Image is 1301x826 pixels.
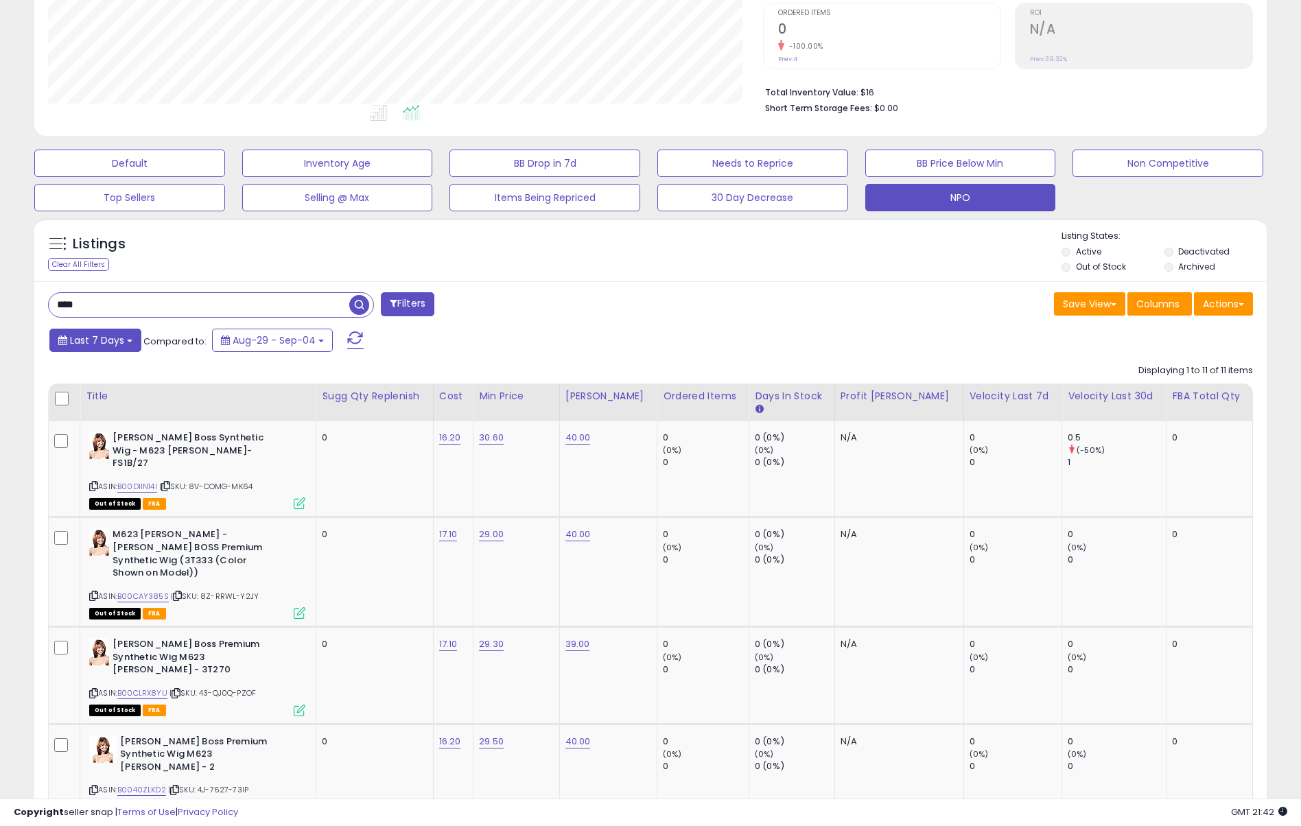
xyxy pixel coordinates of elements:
img: 41Z-zXJymNL._SL40_.jpg [89,432,109,459]
span: All listings that are currently out of stock and unavailable for purchase on Amazon [89,608,141,619]
a: 16.20 [439,431,461,445]
button: Save View [1054,292,1125,316]
span: $0.00 [874,102,898,115]
small: (0%) [1068,542,1087,553]
div: Days In Stock [755,389,829,403]
a: 40.00 [565,431,591,445]
button: Filters [381,292,434,316]
a: B00DIIN14I [117,481,157,493]
th: Please note that this number is a calculation based on your required days of coverage and your ve... [316,383,433,421]
button: Inventory Age [242,150,433,177]
div: 0 [1068,638,1166,650]
div: 0 (0%) [755,735,834,748]
button: BB Drop in 7d [449,150,640,177]
span: All listings that are currently out of stock and unavailable for purchase on Amazon [89,705,141,716]
b: [PERSON_NAME] Boss Premium Synthetic Wig M623 [PERSON_NAME] - 2 [120,735,287,777]
span: Last 7 Days [70,333,124,347]
div: 0 [970,735,1062,748]
div: 0 [663,432,749,444]
div: 0 [970,456,1062,469]
small: (0%) [663,542,682,553]
a: B0040ZLKD2 [117,784,166,796]
div: 0 [663,760,749,772]
small: Days In Stock. [755,403,763,416]
div: ASIN: [89,638,305,714]
div: seller snap | | [14,806,238,819]
span: All listings that are currently out of stock and unavailable for purchase on Amazon [89,498,141,510]
label: Out of Stock [1076,261,1126,272]
div: 0 [1172,432,1242,444]
button: Non Competitive [1073,150,1263,177]
a: 30.60 [479,431,504,445]
a: 40.00 [565,528,591,541]
div: N/A [841,638,953,650]
div: 0 (0%) [755,456,834,469]
div: 0 (0%) [755,663,834,676]
small: (0%) [755,652,774,663]
b: Total Inventory Value: [765,86,858,98]
button: Selling @ Max [242,184,433,211]
div: Ordered Items [663,389,743,403]
li: $16 [765,83,1243,99]
a: B00CLRX8YU [117,687,167,699]
small: (0%) [1068,652,1087,663]
button: Top Sellers [34,184,225,211]
span: Compared to: [143,335,207,348]
div: [PERSON_NAME] [565,389,651,403]
div: N/A [841,528,953,541]
span: 2025-09-12 21:42 GMT [1231,805,1287,818]
span: | SKU: 8V-COMG-MK64 [159,481,253,492]
a: 39.00 [565,637,590,651]
span: Ordered Items [778,10,1000,17]
small: (0%) [755,542,774,553]
div: 0 [322,432,422,444]
small: -100.00% [784,41,823,51]
div: ASIN: [89,432,305,508]
div: Displaying 1 to 11 of 11 items [1138,364,1253,377]
div: 0 [322,638,422,650]
a: 17.10 [439,637,458,651]
h2: N/A [1030,21,1252,40]
div: ASIN: [89,528,305,617]
div: 0 [970,528,1062,541]
div: Velocity Last 7d [970,389,1057,403]
a: Privacy Policy [178,805,238,818]
button: Columns [1127,292,1192,316]
div: N/A [841,735,953,748]
div: 0 [970,663,1062,676]
a: 17.10 [439,528,458,541]
div: N/A [841,432,953,444]
div: 0 [1068,735,1166,748]
div: 0 [1172,528,1242,541]
a: 40.00 [565,735,591,748]
small: Prev: 39.32% [1030,55,1067,63]
button: Last 7 Days [49,329,141,352]
div: 0 [663,528,749,541]
div: 1 [1068,456,1166,469]
small: (0%) [970,542,989,553]
b: Short Term Storage Fees: [765,102,872,114]
img: 41Z-zXJymNL._SL40_.jpg [89,528,109,556]
div: Sugg Qty Replenish [322,389,427,403]
div: 0 [663,456,749,469]
div: Profit [PERSON_NAME] [841,389,958,403]
button: Aug-29 - Sep-04 [212,329,333,352]
div: Title [86,389,310,403]
div: 0 [970,638,1062,650]
div: 0 [663,735,749,748]
span: | SKU: 4J-7627-73IP [168,784,248,795]
label: Active [1076,246,1101,257]
span: FBA [143,705,166,716]
b: [PERSON_NAME] Boss Premium Synthetic Wig M623 [PERSON_NAME] - 3T270 [113,638,279,680]
div: FBA Total Qty [1172,389,1247,403]
span: Columns [1136,297,1180,311]
button: Default [34,150,225,177]
div: 0 [1068,663,1166,676]
button: Items Being Repriced [449,184,640,211]
div: 0 (0%) [755,528,834,541]
small: (0%) [755,445,774,456]
small: (0%) [663,445,682,456]
small: (0%) [970,748,989,759]
img: 41Z-zXJymNL._SL40_.jpg [89,638,109,665]
div: 0 [1172,638,1242,650]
